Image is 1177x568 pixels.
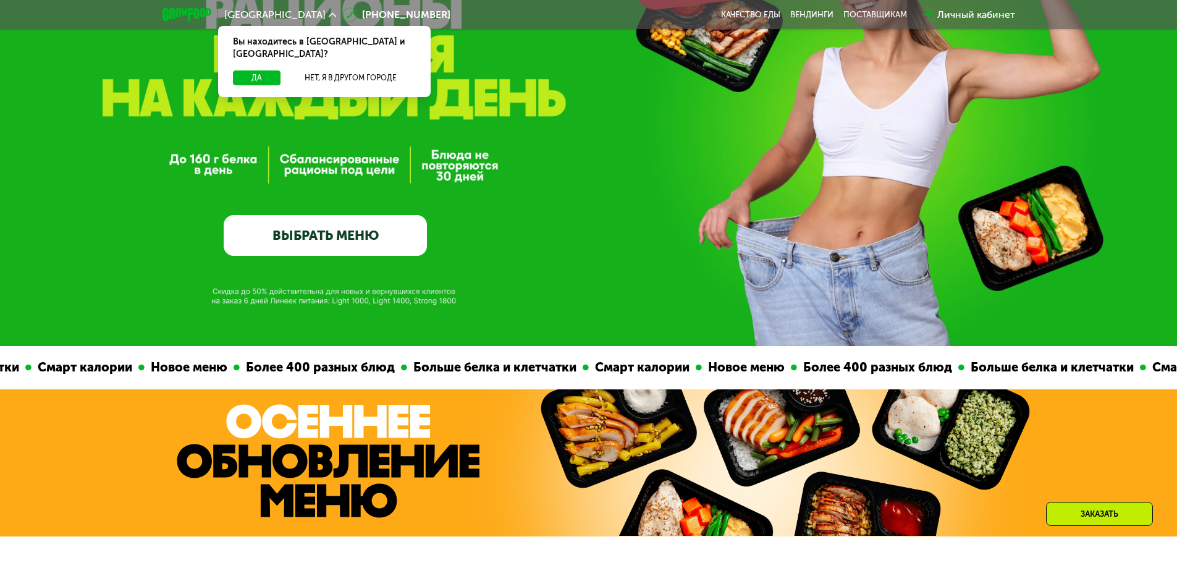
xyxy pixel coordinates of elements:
[237,358,398,377] div: Более 400 разных блюд
[28,358,135,377] div: Смарт калории
[224,10,326,20] span: [GEOGRAPHIC_DATA]
[218,26,431,70] div: Вы находитесь в [GEOGRAPHIC_DATA] и [GEOGRAPHIC_DATA]?
[794,358,955,377] div: Более 400 разных блюд
[961,358,1137,377] div: Больше белка и клетчатки
[790,10,833,20] a: Вендинги
[721,10,780,20] a: Качество еды
[342,7,450,22] a: [PHONE_NUMBER]
[404,358,580,377] div: Больше белка и клетчатки
[699,358,788,377] div: Новое меню
[1046,502,1153,526] div: Заказать
[233,70,281,85] button: Да
[285,70,416,85] button: Нет, я в другом городе
[937,7,1015,22] div: Личный кабинет
[141,358,230,377] div: Новое меню
[224,215,427,256] a: ВЫБРАТЬ МЕНЮ
[586,358,693,377] div: Смарт калории
[843,10,907,20] div: поставщикам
